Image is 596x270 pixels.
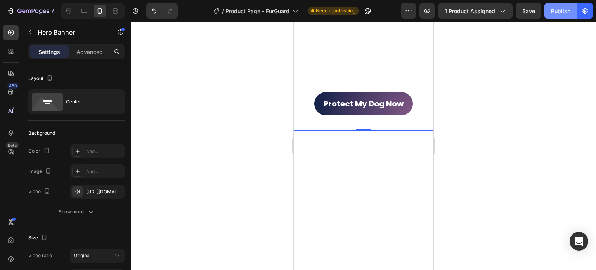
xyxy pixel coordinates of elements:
div: Show more [59,208,95,216]
span: Save [522,8,535,14]
span: / [222,7,224,15]
div: Layout [28,73,54,84]
p: Hero Banner [38,28,104,37]
div: Color [28,146,51,157]
div: Background [28,130,55,137]
p: Advanced [76,48,103,56]
button: Publish [544,3,577,19]
button: Show more [28,205,125,219]
div: Size [28,233,49,243]
div: [URL][DOMAIN_NAME] [86,188,123,195]
div: Open Intercom Messenger [570,232,588,251]
button: Original [70,249,125,263]
div: Video ratio [28,252,52,259]
div: Beta [6,142,19,148]
div: Publish [551,7,570,15]
button: 1 product assigned [438,3,513,19]
button: Save [516,3,541,19]
div: Video [28,186,52,197]
span: Product Page - FurGuard [225,7,289,15]
button: 7 [3,3,58,19]
p: Settings [38,48,60,56]
iframe: Design area [294,22,433,270]
span: Original [74,253,91,258]
span: 1 product assigned [445,7,495,15]
div: Center [66,93,113,111]
span: Need republishing [316,7,355,14]
div: Undo/Redo [146,3,178,19]
p: 7 [51,6,54,16]
div: 450 [7,83,19,89]
div: Add... [86,148,123,155]
div: Image [28,166,53,177]
div: Add... [86,168,123,175]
